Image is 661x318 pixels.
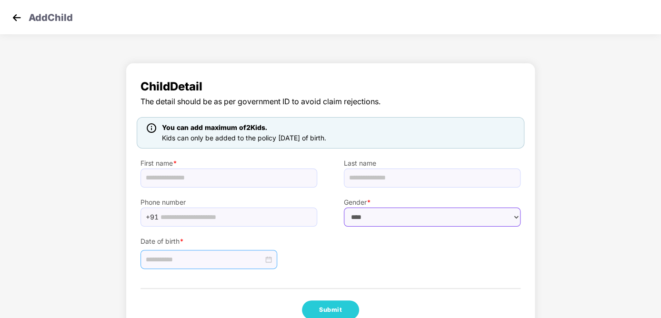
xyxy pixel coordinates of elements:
span: +91 [146,210,159,224]
span: Child Detail [140,78,521,96]
img: svg+xml;base64,PHN2ZyB4bWxucz0iaHR0cDovL3d3dy53My5vcmcvMjAwMC9zdmciIHdpZHRoPSIzMCIgaGVpZ2h0PSIzMC... [10,10,24,25]
label: Gender [344,197,521,208]
img: icon [147,123,156,133]
label: Last name [344,158,521,169]
label: First name [140,158,317,169]
span: The detail should be as per government ID to avoid claim rejections. [140,96,521,108]
label: Phone number [140,197,317,208]
span: You can add maximum of 2 Kids. [162,123,267,131]
label: Date of birth [140,236,317,247]
p: Add Child [29,10,73,22]
span: Kids can only be added to the policy [DATE] of birth. [162,134,326,142]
